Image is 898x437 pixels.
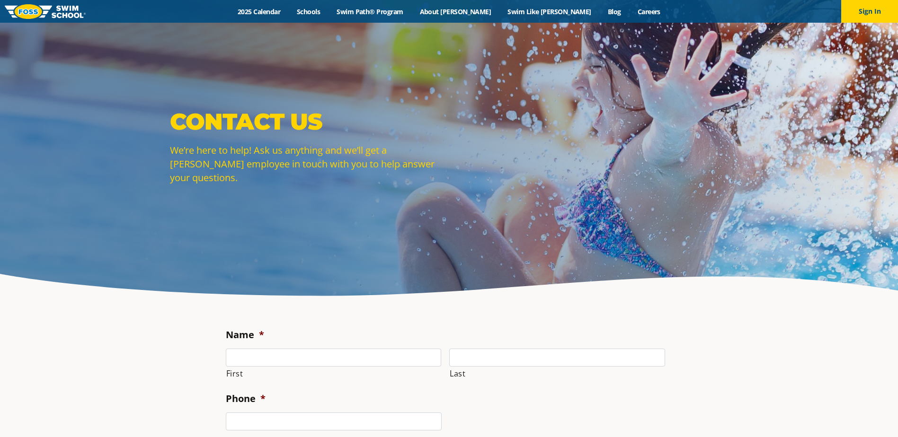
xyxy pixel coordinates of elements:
label: First [226,367,442,380]
a: 2025 Calendar [230,7,289,16]
p: Contact Us [170,107,445,136]
a: Swim Like [PERSON_NAME] [499,7,600,16]
a: Blog [599,7,629,16]
a: Schools [289,7,329,16]
label: Phone [226,393,266,405]
label: Name [226,329,264,341]
a: About [PERSON_NAME] [411,7,499,16]
a: Swim Path® Program [329,7,411,16]
p: We’re here to help! Ask us anything and we’ll get a [PERSON_NAME] employee in touch with you to h... [170,143,445,184]
input: Last name [449,349,665,367]
input: First name [226,349,442,367]
img: FOSS Swim School Logo [5,4,86,19]
label: Last [450,367,665,380]
a: Careers [629,7,668,16]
